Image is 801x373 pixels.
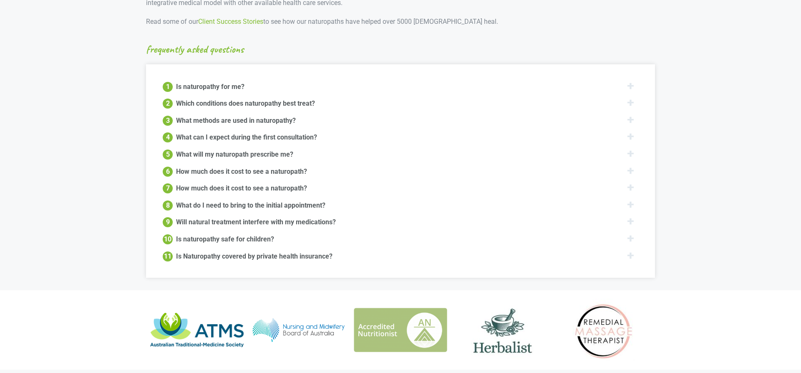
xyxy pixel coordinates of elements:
div: Is Naturopathy covered by private health insurance? [176,251,332,261]
div: Is naturopathy for me? [176,81,244,91]
img: Registered Nurse and Naturopath [252,318,345,342]
div: What do I need to bring to the initial appointment? [176,200,325,210]
div: 10 [163,234,173,244]
div: Is naturopathy safe for children? [176,233,274,244]
div: 11 [163,251,173,261]
div: How much does it cost to see a naturopath? [176,166,307,176]
img: Brisbane western herbalist [471,299,534,361]
div: 3 [163,116,173,126]
div: 8 [163,200,173,211]
div: What will my naturopath prescribe me? [176,149,293,159]
div: 1 [163,82,173,92]
img: Australian Traditional Medicine Society Member [150,313,244,347]
img: Brisbane Nutritionist [354,308,447,352]
div: What methods are used in naturopathy? [176,115,296,125]
div: Will natural treatment interfere with my medications? [176,216,336,226]
img: Brisbane remedial massage therapist [573,299,635,361]
div: 4 [163,132,173,142]
div: What can I expect during the first consultation? [176,132,317,142]
div: 9 [163,217,173,227]
div: Which conditions does naturopathy best treat? [176,98,315,108]
div: 6 [163,167,173,177]
div: 7 [163,183,173,193]
div: How much does it cost to see a naturopath? [176,183,307,193]
span: frequently asked questions​ [146,44,244,55]
div: 2 [163,99,173,109]
div: 5 [163,150,173,160]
